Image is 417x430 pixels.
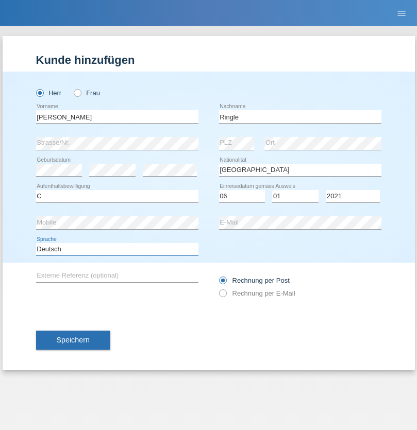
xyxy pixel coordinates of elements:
span: Speichern [57,336,90,344]
label: Rechnung per E-Mail [219,289,295,297]
input: Rechnung per Post [219,277,226,289]
h1: Kunde hinzufügen [36,54,381,66]
input: Rechnung per E-Mail [219,289,226,302]
a: menu [391,10,412,16]
label: Herr [36,89,62,97]
label: Rechnung per Post [219,277,290,284]
i: menu [396,8,407,19]
input: Herr [36,89,43,96]
button: Speichern [36,331,110,350]
label: Frau [74,89,100,97]
input: Frau [74,89,80,96]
